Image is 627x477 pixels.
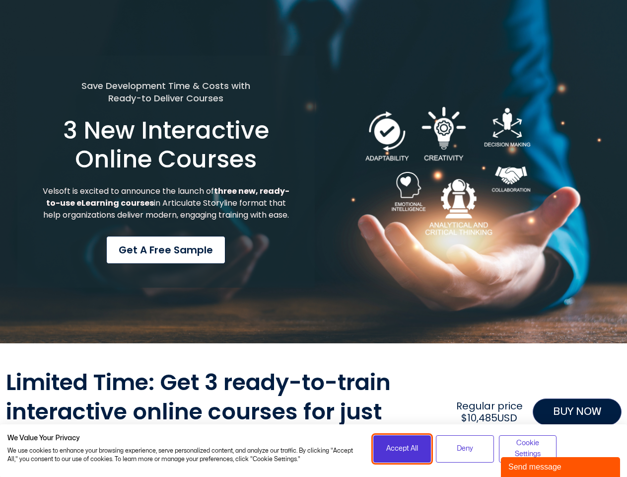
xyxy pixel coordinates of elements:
a: BUY NOW [533,398,622,425]
span: Cookie Settings [505,438,551,460]
button: Accept all cookies [373,435,431,463]
a: Get a Free Sample [106,236,225,264]
strong: three new, ready-to-use eLearning courses [46,185,289,209]
span: Accept All [386,443,418,454]
button: Adjust cookie preferences [499,435,557,463]
p: We use cookies to enhance your browsing experience, serve personalized content, and analyze our t... [7,447,358,464]
h2: Regular price $10,485USD [451,400,527,424]
span: Deny [457,443,473,454]
h1: 3 New Interactive Online Courses [41,116,291,173]
iframe: chat widget [501,455,622,477]
h5: Save Development Time & Costs with Ready-to Deliver Courses [41,79,291,104]
span: Get a Free Sample [119,242,213,257]
h2: We Value Your Privacy [7,434,358,443]
p: Velsoft is excited to announce the launch of in Articulate Storyline format that help organizatio... [41,185,291,221]
span: BUY NOW [553,404,601,420]
button: Deny all cookies [436,435,494,463]
h2: Limited Time: Get 3 ready-to-train interactive online courses for just $3,300USD [6,368,447,456]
